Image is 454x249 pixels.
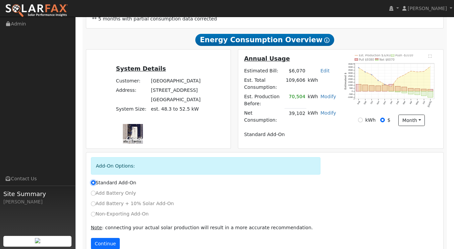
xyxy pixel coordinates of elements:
[91,210,149,217] label: Non-Exporting Add-On
[404,74,405,75] circle: onclick=""
[390,101,393,105] text: Jan
[382,85,388,91] rect: onclick=""
[421,91,427,96] rect: onclick=""
[363,101,367,105] text: Sep
[358,118,363,122] input: kWh
[244,55,290,62] u: Annual Usage
[398,115,425,126] button: month
[402,87,407,91] rect: onclick=""
[35,238,40,243] img: retrieve
[116,65,166,72] u: System Details
[348,69,353,71] text: 3500
[285,92,306,109] td: 70,504
[380,58,395,61] text: Net $6070
[91,225,313,230] span: : connecting your actual solar production will result in a more accurate recommendation.
[91,225,102,230] u: Note
[363,85,368,91] rect: onclick=""
[3,189,72,198] span: Site Summary
[415,89,420,91] rect: onclick=""
[91,201,96,206] input: Add Battery + 10% Solar Add-On
[306,92,319,109] td: kWh
[417,71,418,72] circle: onclick=""
[358,67,359,68] circle: onclick=""
[348,78,353,80] text: 2000
[3,198,72,205] div: [PERSON_NAME]
[402,91,407,93] rect: onclick=""
[91,200,174,207] label: Add Battery + 10% Solar Add-On
[348,84,353,86] text: 1000
[352,90,353,92] text: 0
[359,54,393,57] text: Est. Production $32432
[324,38,330,43] i: Show Help
[388,117,391,124] label: $
[115,104,150,114] td: System Size:
[429,54,432,58] text: 
[285,66,306,75] td: $6,070
[371,74,372,75] circle: onclick=""
[344,73,347,89] text: Estimated $
[91,179,136,186] label: Standard Add-On
[91,157,320,174] div: Add-On Options:
[348,63,353,65] text: 4500
[91,190,136,197] label: Add Battery Only
[195,34,334,46] span: Energy Consumption Overview
[5,4,68,18] img: SolarFax
[91,14,439,23] td: ** 5 months with partial consumption data corrected
[285,109,306,125] td: 39,102
[91,212,96,216] input: Non-Exporting Add-On
[428,89,433,91] rect: onclick=""
[243,75,285,92] td: Est. Total Consumption:
[370,101,373,105] text: Oct
[395,86,401,91] rect: onclick=""
[320,68,330,73] a: Edit
[151,106,199,112] span: est. 48.3 to 52.5 kW
[369,85,374,91] rect: onclick=""
[124,135,147,144] a: Open this area in Google Maps (opens a new window)
[402,101,406,105] text: Mar
[320,110,336,116] a: Modify
[376,100,380,105] text: Nov
[243,66,285,75] td: Estimated Bill:
[348,75,353,77] text: 2500
[380,118,385,122] input: $
[428,91,433,97] rect: onclick=""
[320,94,336,99] a: Modify
[349,93,353,95] text: -500
[91,180,96,185] input: Standard Add-On
[409,101,412,105] text: Apr
[348,81,353,83] text: 1500
[348,66,353,68] text: 4000
[383,101,387,105] text: Dec
[306,75,337,92] td: kWh
[285,75,306,92] td: 109,606
[389,84,394,91] rect: onclick=""
[391,86,392,87] circle: onclick=""
[132,139,141,143] a: Terms
[243,92,285,109] td: Est. Production Before:
[395,91,401,92] rect: onclick=""
[306,109,319,125] td: kWh
[348,72,353,74] text: 3000
[356,84,361,91] rect: onclick=""
[150,76,202,85] td: [GEOGRAPHIC_DATA]
[150,95,202,104] td: [GEOGRAPHIC_DATA]
[357,101,360,105] text: Aug
[423,71,424,72] circle: onclick=""
[408,6,447,11] span: [PERSON_NAME]
[415,100,419,105] text: May
[396,54,413,57] text: Push -$3310
[408,91,414,94] rect: onclick=""
[422,101,426,105] text: Jun
[124,135,147,144] img: Google
[243,130,337,139] td: Standard Add-On
[150,85,202,95] td: [STREET_ADDRESS]
[359,58,374,61] text: Pull $9380
[150,104,202,114] td: System Size
[348,96,353,98] text: -1000
[378,80,379,81] circle: onclick=""
[396,101,400,105] text: Feb
[408,88,414,91] rect: onclick=""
